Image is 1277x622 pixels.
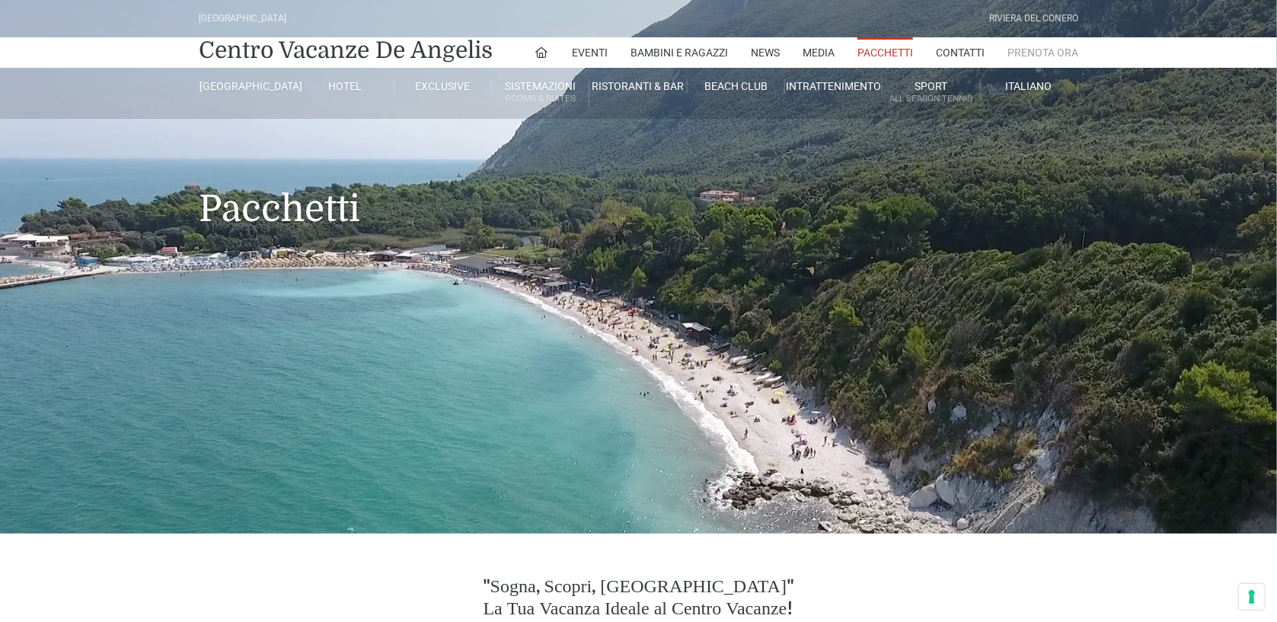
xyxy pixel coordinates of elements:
[199,35,493,66] a: Centro Vacanze De Angelis
[803,37,835,68] a: Media
[857,37,913,68] a: Pacchetti
[688,79,785,93] a: Beach Club
[883,91,979,106] small: All Season Tennis
[492,91,589,106] small: Rooms & Suites
[394,79,492,93] a: Exclusive
[572,37,608,68] a: Eventi
[199,119,1078,253] h1: Pacchetti
[751,37,780,68] a: News
[199,79,296,93] a: [GEOGRAPHIC_DATA]
[1239,584,1265,610] button: Le tue preferenze relative al consenso per le tecnologie di tracciamento
[589,79,687,93] a: Ristoranti & Bar
[883,79,980,107] a: SportAll Season Tennis
[296,79,394,93] a: Hotel
[492,79,589,107] a: SistemazioniRooms & Suites
[424,576,853,620] h3: "Sogna, Scopri, [GEOGRAPHIC_DATA]" La Tua Vacanza Ideale al Centro Vacanze!
[981,79,1078,93] a: Italiano
[1007,37,1078,68] a: Prenota Ora
[631,37,728,68] a: Bambini e Ragazzi
[989,11,1078,26] div: Riviera Del Conero
[936,37,985,68] a: Contatti
[199,11,286,26] div: [GEOGRAPHIC_DATA]
[1006,80,1052,92] span: Italiano
[785,79,883,93] a: Intrattenimento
